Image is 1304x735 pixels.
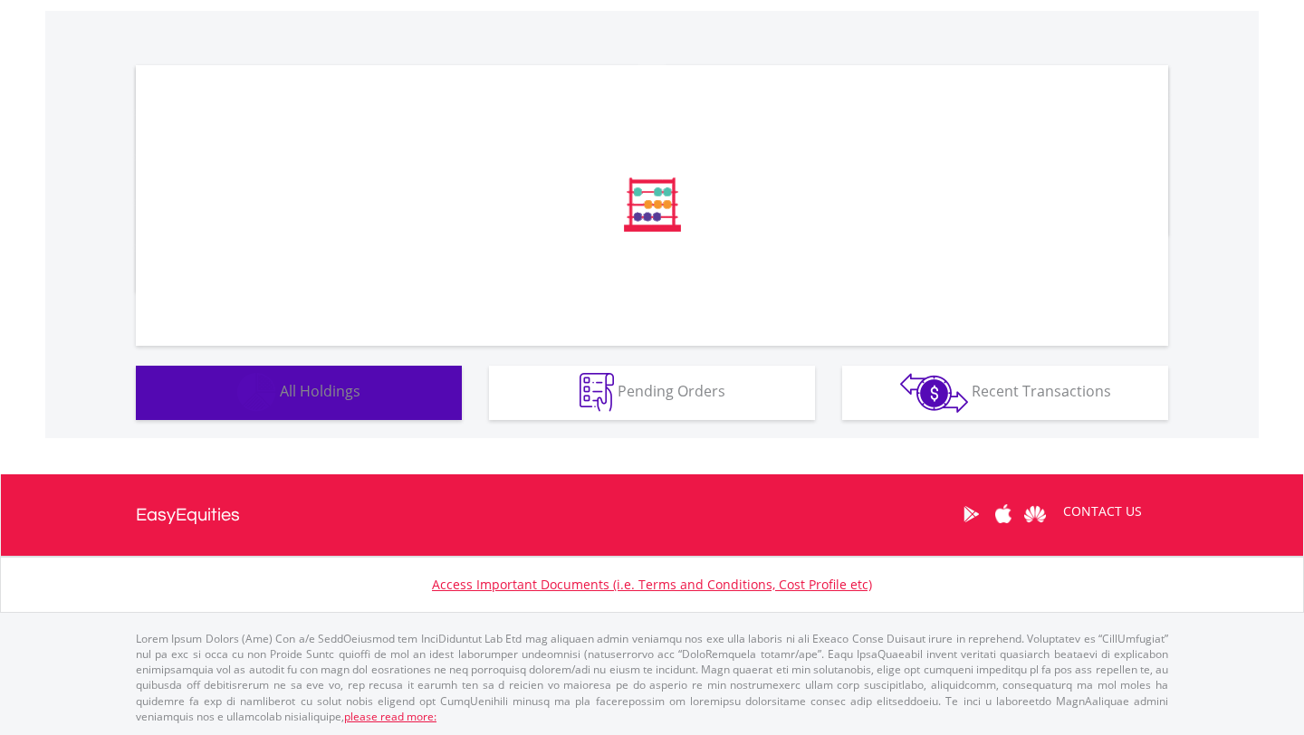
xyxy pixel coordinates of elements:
[580,373,614,412] img: pending_instructions-wht.png
[432,576,872,593] a: Access Important Documents (i.e. Terms and Conditions, Cost Profile etc)
[987,486,1019,542] a: Apple
[972,381,1111,401] span: Recent Transactions
[136,474,240,556] a: EasyEquities
[842,366,1168,420] button: Recent Transactions
[136,366,462,420] button: All Holdings
[1050,486,1155,537] a: CONTACT US
[955,486,987,542] a: Google Play
[618,381,725,401] span: Pending Orders
[344,709,436,724] a: please read more:
[489,366,815,420] button: Pending Orders
[237,373,276,412] img: holdings-wht.png
[1019,486,1050,542] a: Huawei
[136,631,1168,724] p: Lorem Ipsum Dolors (Ame) Con a/e SeddOeiusmod tem InciDiduntut Lab Etd mag aliquaen admin veniamq...
[900,373,968,413] img: transactions-zar-wht.png
[280,381,360,401] span: All Holdings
